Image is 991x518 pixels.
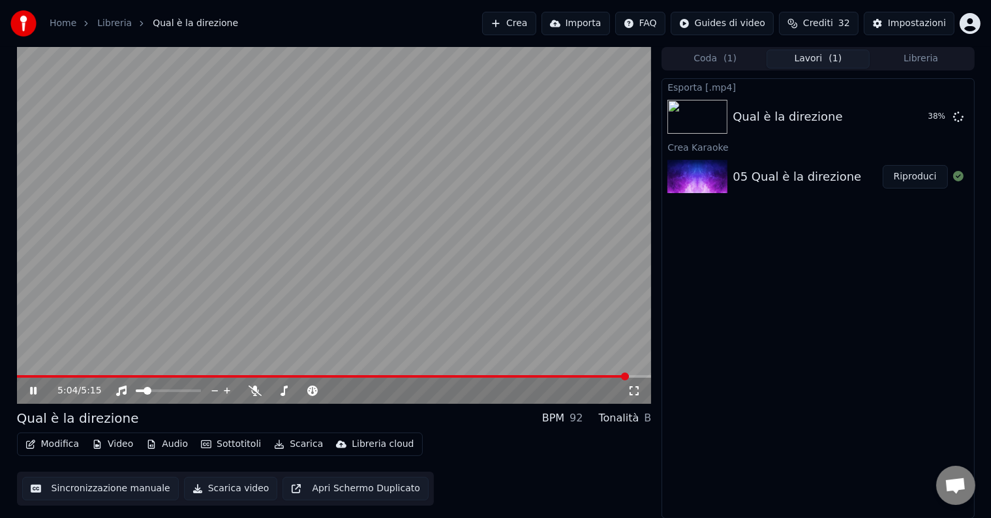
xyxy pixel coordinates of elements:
[10,10,37,37] img: youka
[870,50,973,69] button: Libreria
[615,12,665,35] button: FAQ
[87,435,138,453] button: Video
[184,477,278,500] button: Scarica video
[883,165,948,189] button: Riproduci
[97,17,132,30] a: Libreria
[803,17,833,30] span: Crediti
[50,17,76,30] a: Home
[767,50,870,69] button: Lavori
[570,410,583,426] div: 92
[644,410,651,426] div: B
[671,12,774,35] button: Guides di video
[141,435,193,453] button: Audio
[17,409,139,427] div: Qual è la direzione
[352,438,414,451] div: Libreria cloud
[733,108,842,126] div: Qual è la direzione
[733,168,861,186] div: 05 Qual è la direzione
[928,112,948,122] div: 38 %
[662,79,973,95] div: Esporta [.mp4]
[269,435,328,453] button: Scarica
[724,52,737,65] span: ( 1 )
[864,12,954,35] button: Impostazioni
[838,17,850,30] span: 32
[81,384,101,397] span: 5:15
[482,12,536,35] button: Crea
[57,384,78,397] span: 5:04
[936,466,975,505] div: Aprire la chat
[663,50,767,69] button: Coda
[20,435,85,453] button: Modifica
[282,477,428,500] button: Apri Schermo Duplicato
[779,12,859,35] button: Crediti32
[50,17,238,30] nav: breadcrumb
[541,12,610,35] button: Importa
[662,139,973,155] div: Crea Karaoke
[57,384,89,397] div: /
[829,52,842,65] span: ( 1 )
[599,410,639,426] div: Tonalità
[196,435,266,453] button: Sottotitoli
[888,17,946,30] div: Impostazioni
[22,477,179,500] button: Sincronizzazione manuale
[153,17,238,30] span: Qual è la direzione
[542,410,564,426] div: BPM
